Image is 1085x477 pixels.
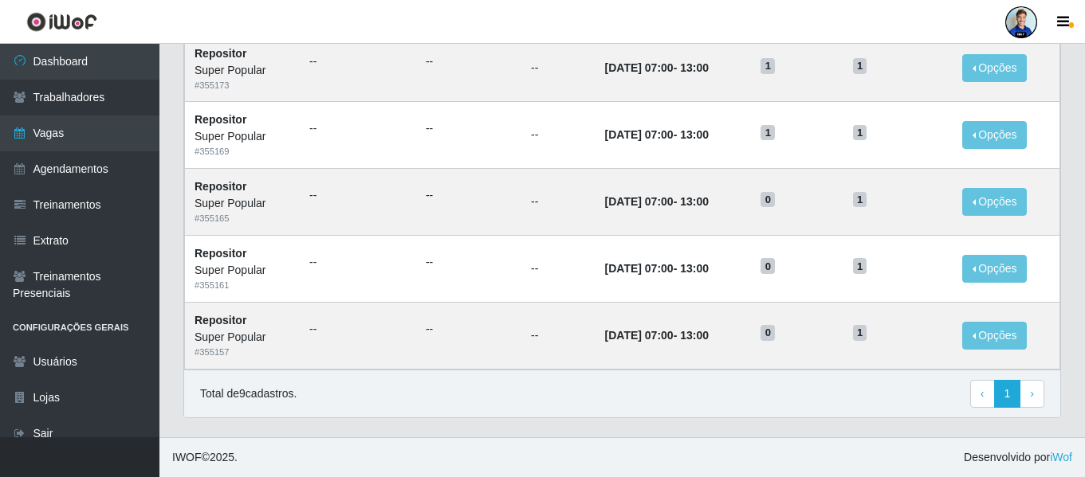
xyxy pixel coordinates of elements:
[195,62,290,79] div: Super Popular
[1050,451,1072,463] a: iWof
[970,380,995,409] a: Previous
[172,451,202,463] span: IWOF
[962,255,1028,283] button: Opções
[853,258,867,274] span: 1
[605,195,709,208] strong: -
[426,53,512,70] ul: --
[605,262,709,275] strong: -
[195,212,290,225] div: # 355165
[605,329,709,342] strong: -
[172,449,238,466] span: © 2025 .
[309,53,407,70] ul: --
[962,188,1028,216] button: Opções
[761,125,775,141] span: 1
[1030,387,1034,400] span: ›
[680,195,709,208] time: 13:00
[426,321,512,338] ul: --
[195,79,290,92] div: # 355173
[962,322,1028,350] button: Opções
[680,61,709,74] time: 13:00
[853,192,867,208] span: 1
[761,58,775,74] span: 1
[605,61,709,74] strong: -
[680,329,709,342] time: 13:00
[962,54,1028,82] button: Opções
[994,380,1021,409] a: 1
[195,329,290,346] div: Super Popular
[853,325,867,341] span: 1
[761,325,775,341] span: 0
[605,128,709,141] strong: -
[195,47,246,60] strong: Repositor
[309,254,407,271] ul: --
[195,247,246,260] strong: Repositor
[761,258,775,274] span: 0
[680,128,709,141] time: 13:00
[970,380,1044,409] nav: pagination
[195,113,246,126] strong: Repositor
[26,12,97,32] img: CoreUI Logo
[309,321,407,338] ul: --
[521,302,596,369] td: --
[426,120,512,137] ul: --
[426,187,512,204] ul: --
[195,180,246,193] strong: Repositor
[200,385,297,402] p: Total de 9 cadastros.
[195,346,290,359] div: # 355157
[605,262,674,275] time: [DATE] 07:00
[195,314,246,326] strong: Repositor
[605,61,674,74] time: [DATE] 07:00
[195,128,290,145] div: Super Popular
[605,329,674,342] time: [DATE] 07:00
[605,128,674,141] time: [DATE] 07:00
[521,169,596,236] td: --
[195,262,290,279] div: Super Popular
[680,262,709,275] time: 13:00
[962,121,1028,149] button: Opções
[195,279,290,292] div: # 355161
[309,120,407,137] ul: --
[521,35,596,102] td: --
[761,192,775,208] span: 0
[426,254,512,271] ul: --
[309,187,407,204] ul: --
[521,102,596,169] td: --
[964,449,1072,466] span: Desenvolvido por
[1020,380,1044,409] a: Next
[521,235,596,302] td: --
[853,125,867,141] span: 1
[605,195,674,208] time: [DATE] 07:00
[195,195,290,212] div: Super Popular
[981,387,985,400] span: ‹
[853,58,867,74] span: 1
[195,145,290,158] div: # 355169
